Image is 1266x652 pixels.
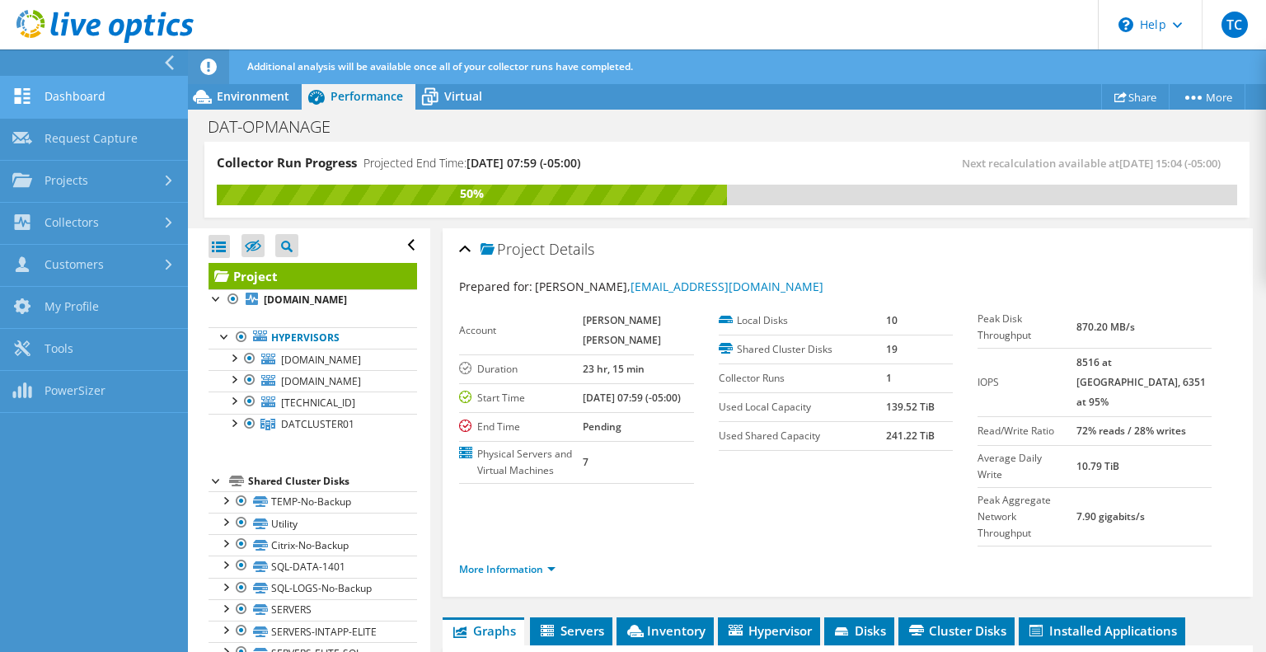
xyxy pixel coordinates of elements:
label: Peak Disk Throughput [978,311,1076,344]
b: 139.52 TiB [886,400,935,414]
label: Duration [459,361,583,378]
a: More [1169,84,1245,110]
label: Collector Runs [719,370,886,387]
span: Environment [217,88,289,104]
label: Used Local Capacity [719,399,886,415]
span: Additional analysis will be available once all of your collector runs have completed. [247,59,633,73]
span: Project [481,242,545,258]
label: Read/Write Ratio [978,423,1076,439]
span: [DOMAIN_NAME] [281,353,361,367]
a: Utility [209,513,417,534]
label: Start Time [459,390,583,406]
label: Average Daily Write [978,450,1076,483]
span: Details [549,239,594,259]
span: Virtual [444,88,482,104]
b: 8516 at [GEOGRAPHIC_DATA], 6351 at 95% [1076,355,1206,409]
a: SERVERS [209,599,417,621]
b: 10 [886,313,898,327]
span: [TECHNICAL_ID] [281,396,355,410]
b: 7.90 gigabits/s [1076,509,1145,523]
span: [DATE] 07:59 (-05:00) [467,155,580,171]
b: 241.22 TiB [886,429,935,443]
span: DATCLUSTER01 [281,417,354,431]
span: [DATE] 15:04 (-05:00) [1119,156,1221,171]
b: 1 [886,371,892,385]
a: TEMP-No-Backup [209,491,417,513]
h1: DAT-OPMANAGE [200,118,356,136]
svg: \n [1118,17,1133,32]
span: Performance [331,88,403,104]
label: Shared Cluster Disks [719,341,886,358]
span: Installed Applications [1027,622,1177,639]
span: TC [1221,12,1248,38]
div: 50% [217,185,727,203]
span: [DOMAIN_NAME] [281,374,361,388]
b: 870.20 MB/s [1076,320,1135,334]
span: Disks [832,622,886,639]
b: [DATE] 07:59 (-05:00) [583,391,681,405]
span: Inventory [625,622,706,639]
span: Cluster Disks [907,622,1006,639]
label: Physical Servers and Virtual Machines [459,446,583,479]
a: [EMAIL_ADDRESS][DOMAIN_NAME] [631,279,823,294]
b: [PERSON_NAME] [PERSON_NAME] [583,313,661,347]
a: [DOMAIN_NAME] [209,289,417,311]
label: Local Disks [719,312,886,329]
a: Hypervisors [209,327,417,349]
span: [PERSON_NAME], [535,279,823,294]
b: 23 hr, 15 min [583,362,645,376]
a: More Information [459,562,556,576]
b: 7 [583,455,588,469]
b: 72% reads / 28% writes [1076,424,1186,438]
label: Used Shared Capacity [719,428,886,444]
div: Shared Cluster Disks [248,471,417,491]
b: 10.79 TiB [1076,459,1119,473]
a: Project [209,263,417,289]
label: Account [459,322,583,339]
a: [DOMAIN_NAME] [209,349,417,370]
b: 19 [886,342,898,356]
a: [TECHNICAL_ID] [209,392,417,413]
a: SQL-LOGS-No-Backup [209,578,417,599]
a: Share [1101,84,1170,110]
a: [DOMAIN_NAME] [209,370,417,392]
label: IOPS [978,374,1076,391]
span: Next recalculation available at [962,156,1229,171]
b: Pending [583,420,621,434]
a: Citrix-No-Backup [209,534,417,556]
span: Graphs [451,622,516,639]
span: Servers [538,622,604,639]
span: Hypervisor [726,622,812,639]
b: [DOMAIN_NAME] [264,293,347,307]
label: Peak Aggregate Network Throughput [978,492,1076,542]
a: SERVERS-INTAPP-ELITE [209,621,417,642]
label: End Time [459,419,583,435]
a: DATCLUSTER01 [209,414,417,435]
h4: Projected End Time: [363,154,580,172]
a: SQL-DATA-1401 [209,556,417,577]
label: Prepared for: [459,279,532,294]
